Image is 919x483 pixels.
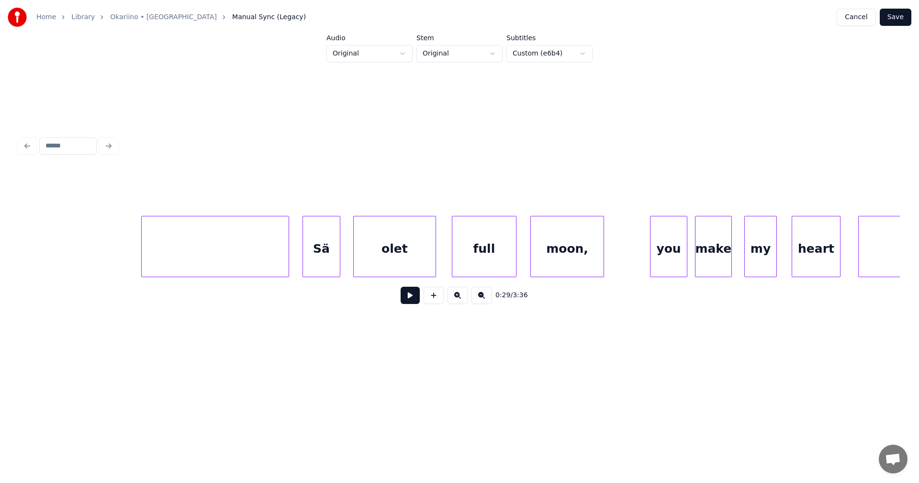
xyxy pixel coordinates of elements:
[71,12,95,22] a: Library
[36,12,306,22] nav: breadcrumb
[495,291,518,300] div: /
[837,9,875,26] button: Cancel
[232,12,306,22] span: Manual Sync (Legacy)
[416,34,503,41] label: Stem
[110,12,217,22] a: Okariino • [GEOGRAPHIC_DATA]
[495,291,510,300] span: 0:29
[8,8,27,27] img: youka
[36,12,56,22] a: Home
[506,34,593,41] label: Subtitles
[880,9,911,26] button: Save
[879,445,908,473] a: Avoin keskustelu
[326,34,413,41] label: Audio
[513,291,527,300] span: 3:36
